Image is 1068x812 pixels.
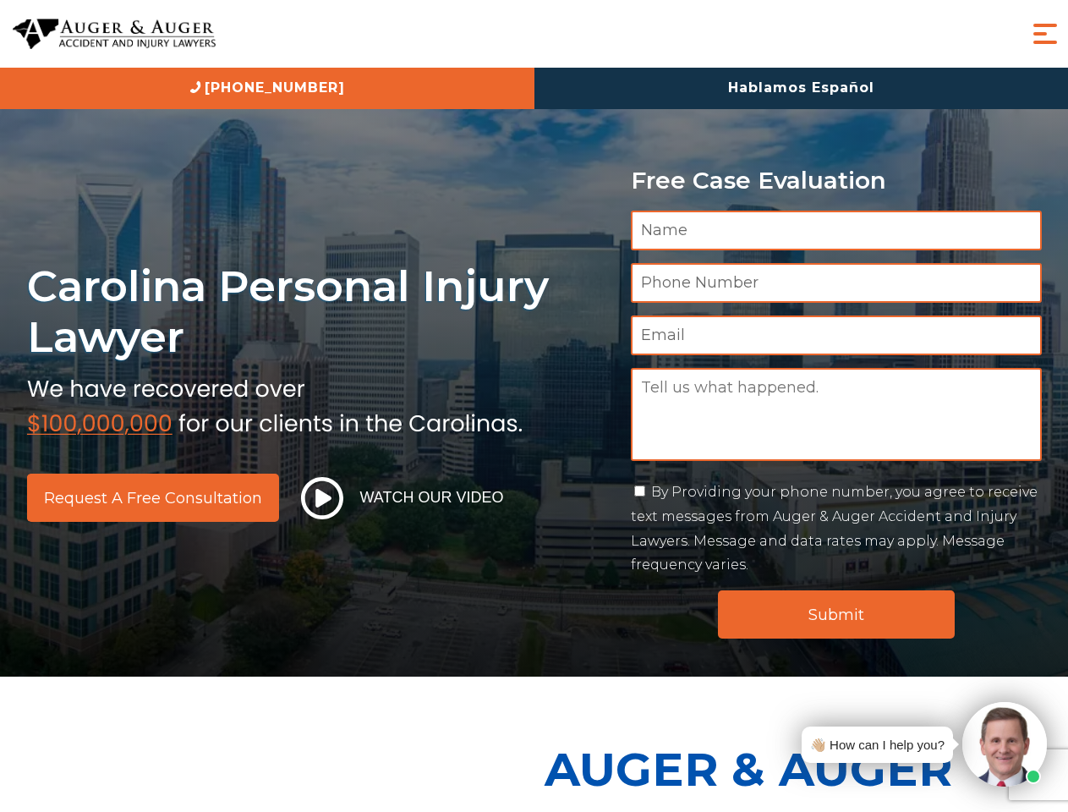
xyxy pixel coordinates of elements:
[27,474,279,522] a: Request a Free Consultation
[27,371,523,436] img: sub text
[631,263,1042,303] input: Phone Number
[296,476,509,520] button: Watch Our Video
[631,484,1038,573] label: By Providing your phone number, you agree to receive text messages from Auger & Auger Accident an...
[631,315,1042,355] input: Email
[631,211,1042,250] input: Name
[13,19,216,50] img: Auger & Auger Accident and Injury Lawyers Logo
[810,733,945,756] div: 👋🏼 How can I help you?
[545,727,1059,811] p: Auger & Auger
[1028,17,1062,51] button: Menu
[631,167,1042,194] p: Free Case Evaluation
[962,702,1047,787] img: Intaker widget Avatar
[44,491,262,506] span: Request a Free Consultation
[718,590,955,639] input: Submit
[27,261,611,363] h1: Carolina Personal Injury Lawyer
